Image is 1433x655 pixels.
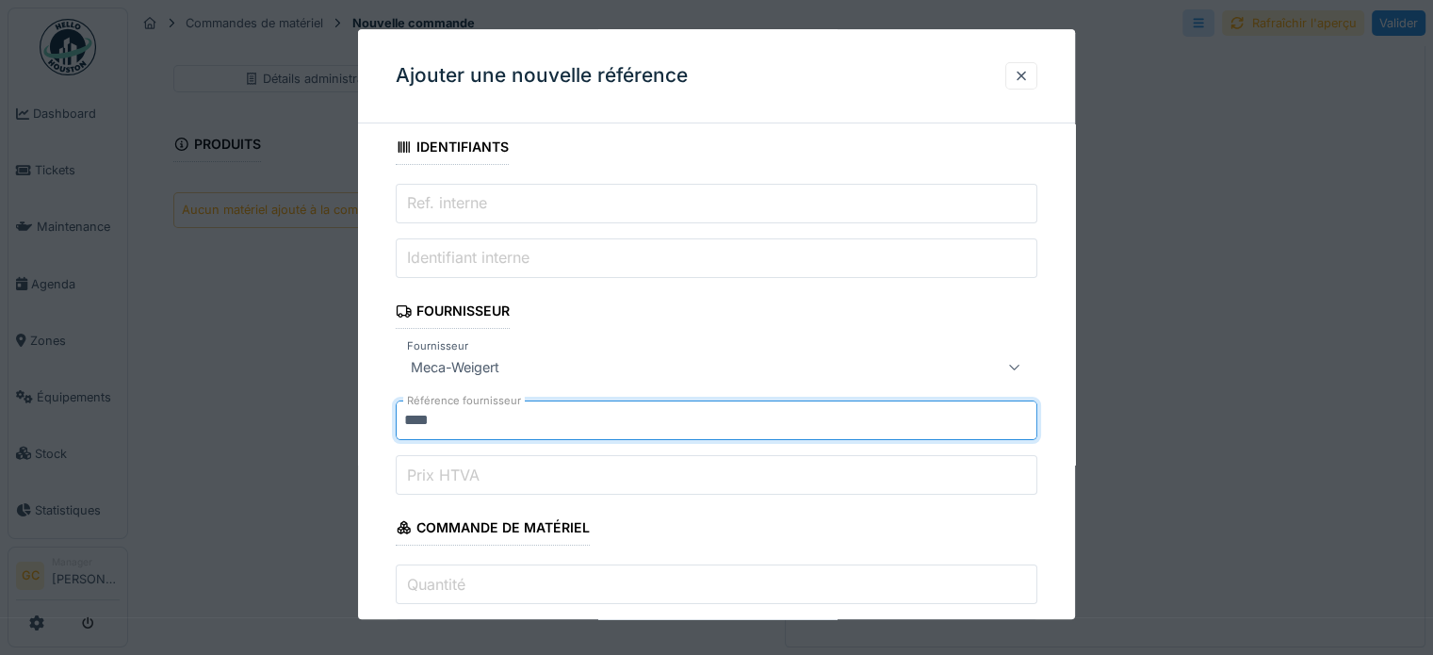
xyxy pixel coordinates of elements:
label: Ref. interne [403,192,491,215]
div: Identifiants [396,133,509,165]
div: Fournisseur [396,297,510,329]
label: Identifiant interne [403,247,533,270]
div: Meca-Weigert [403,356,507,379]
label: Quantité [403,573,469,596]
label: Fournisseur [403,339,472,355]
label: Prix HTVA [403,464,483,486]
h3: Ajouter une nouvelle référence [396,64,688,88]
div: Commande de matériel [396,515,590,547]
label: Référence fournisseur [403,394,525,410]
